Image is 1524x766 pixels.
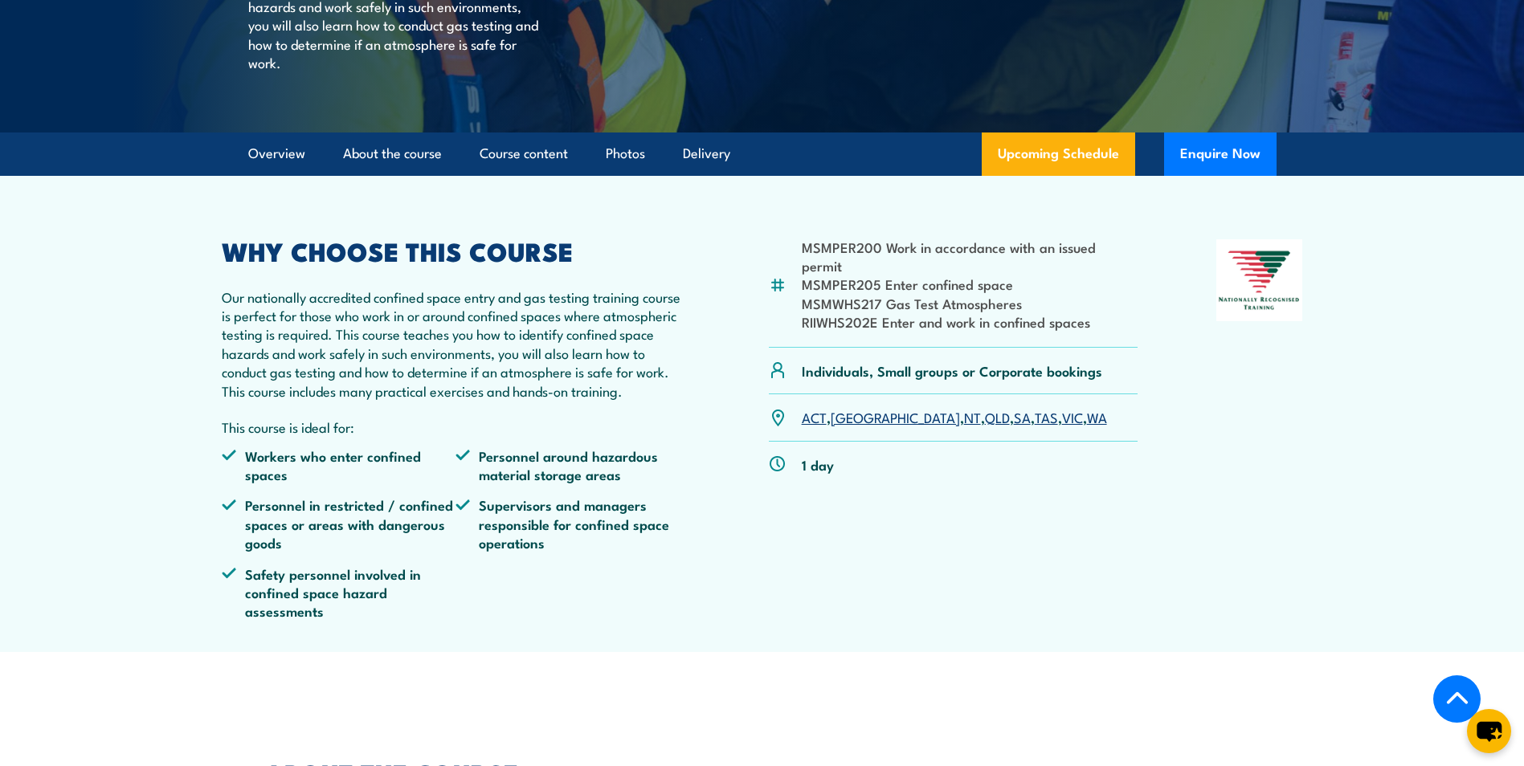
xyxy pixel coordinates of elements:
[802,312,1138,331] li: RIIWHS202E Enter and work in confined spaces
[456,446,690,484] li: Personnel around hazardous material storage areas
[802,455,834,474] p: 1 day
[982,132,1135,176] a: Upcoming Schedule
[480,132,568,175] a: Course content
[606,132,645,175] a: Photos
[1087,407,1107,426] a: WA
[1062,407,1083,426] a: VIC
[248,132,305,175] a: Overview
[802,408,1107,426] p: , , , , , , ,
[222,564,456,621] li: Safety personnel involved in confined space hazard assessments
[222,287,691,400] p: Our nationally accredited confined space entry and gas testing training course is perfect for tho...
[985,407,1010,426] a: QLD
[964,407,981,426] a: NT
[1035,407,1058,426] a: TAS
[1467,709,1511,753] button: chat-button
[802,275,1138,293] li: MSMPER205 Enter confined space
[343,132,442,175] a: About the course
[456,495,690,552] li: Supervisors and managers responsible for confined space operations
[222,495,456,552] li: Personnel in restricted / confined spaces or areas with dangerous goods
[802,407,827,426] a: ACT
[802,361,1102,380] p: Individuals, Small groups or Corporate bookings
[802,238,1138,275] li: MSMPER200 Work in accordance with an issued permit
[1164,132,1277,176] button: Enquire Now
[831,407,960,426] a: [GEOGRAPHIC_DATA]
[1216,239,1303,321] img: Nationally Recognised Training logo.
[222,418,691,436] p: This course is ideal for:
[1014,407,1031,426] a: SA
[222,446,456,484] li: Workers who enter confined spaces
[222,239,691,262] h2: WHY CHOOSE THIS COURSE
[683,132,730,175] a: Delivery
[802,294,1138,312] li: MSMWHS217 Gas Test Atmospheres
